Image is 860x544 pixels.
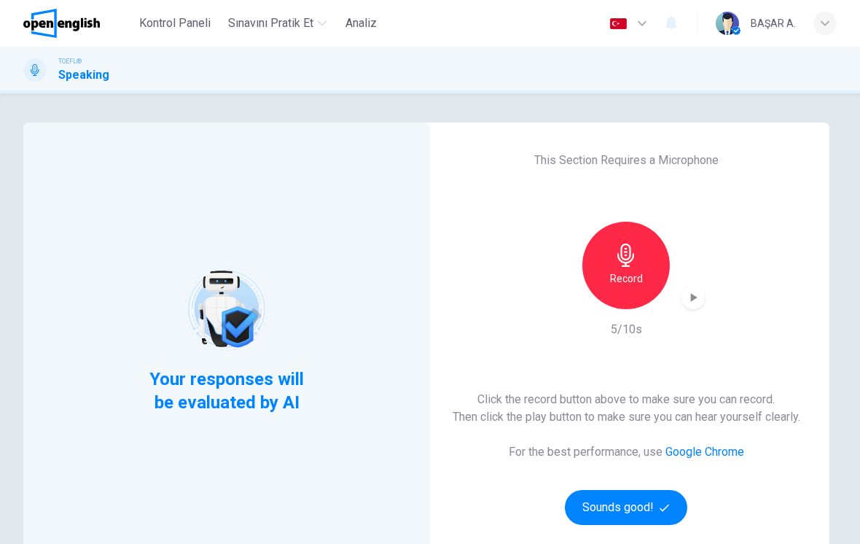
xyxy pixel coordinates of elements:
button: Analiz [338,10,385,36]
img: OpenEnglish logo [23,9,100,38]
img: tr [609,18,628,29]
h6: Record [610,270,643,287]
h6: This Section Requires a Microphone [534,152,719,169]
a: Google Chrome [665,445,744,459]
span: Your responses will be evaluated by AI [138,368,316,414]
div: BAŞAR A. [751,15,796,32]
button: Kontrol Paneli [133,10,216,36]
button: Record [582,222,670,309]
h1: Speaking [58,66,109,84]
span: Analiz [345,15,377,32]
h6: For the best performance, use [509,443,744,461]
a: OpenEnglish logo [23,9,133,38]
button: Sınavını Pratik Et [222,10,332,36]
span: Sınavını Pratik Et [228,15,313,32]
span: Kontrol Paneli [139,15,211,32]
img: Profile picture [716,12,739,35]
button: Sounds good! [565,490,687,525]
img: robot icon [180,263,273,355]
h6: 5/10s [611,321,642,338]
h6: Click the record button above to make sure you can record. Then click the play button to make sur... [453,391,800,426]
span: TOEFL® [58,56,82,66]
